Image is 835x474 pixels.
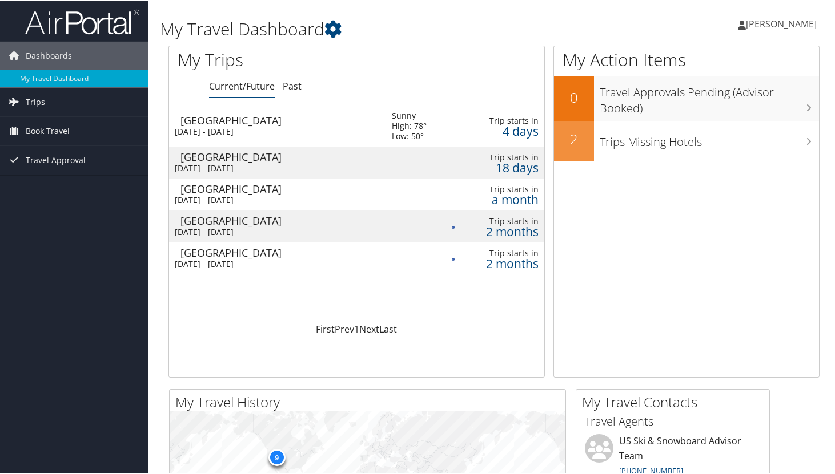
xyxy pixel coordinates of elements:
[554,75,819,119] a: 0Travel Approvals Pending (Advisor Booked)
[466,151,539,161] div: Trip starts in
[392,110,427,120] div: Sunny
[180,183,380,193] div: [GEOGRAPHIC_DATA]
[180,151,380,161] div: [GEOGRAPHIC_DATA]
[359,322,379,334] a: Next
[466,183,539,193] div: Trip starts in
[25,7,139,34] img: airportal-logo.png
[180,246,380,257] div: [GEOGRAPHIC_DATA]
[209,79,275,91] a: Current/Future
[392,130,427,140] div: Low: 50°
[466,215,539,225] div: Trip starts in
[26,40,72,69] span: Dashboards
[175,258,375,268] div: [DATE] - [DATE]
[175,125,375,136] div: [DATE] - [DATE]
[554,128,594,148] h2: 2
[746,17,817,29] span: [PERSON_NAME]
[26,116,70,144] span: Book Travel
[585,412,761,428] h3: Travel Agents
[316,322,335,334] a: First
[26,87,45,115] span: Trips
[354,322,359,334] a: 1
[452,225,455,228] img: alert-flat-solid-info.png
[180,114,380,124] div: [GEOGRAPHIC_DATA]
[466,247,539,257] div: Trip starts in
[554,120,819,160] a: 2Trips Missing Hotels
[466,115,539,125] div: Trip starts in
[466,125,539,135] div: 4 days
[175,226,375,236] div: [DATE] - [DATE]
[180,214,380,225] div: [GEOGRAPHIC_DATA]
[600,78,819,115] h3: Travel Approvals Pending (Advisor Booked)
[392,120,427,130] div: High: 78°
[466,225,539,236] div: 2 months
[466,257,539,268] div: 2 months
[175,162,375,172] div: [DATE] - [DATE]
[160,16,605,40] h1: My Travel Dashboard
[335,322,354,334] a: Prev
[178,47,379,71] h1: My Trips
[268,448,285,465] div: 9
[582,391,769,411] h2: My Travel Contacts
[600,127,819,149] h3: Trips Missing Hotels
[466,161,539,172] div: 18 days
[466,193,539,204] div: a month
[452,257,455,260] img: alert-flat-solid-info.png
[26,145,86,173] span: Travel Approval
[738,6,828,40] a: [PERSON_NAME]
[554,87,594,106] h2: 0
[379,322,397,334] a: Last
[283,79,302,91] a: Past
[554,47,819,71] h1: My Action Items
[175,391,565,411] h2: My Travel History
[175,194,375,204] div: [DATE] - [DATE]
